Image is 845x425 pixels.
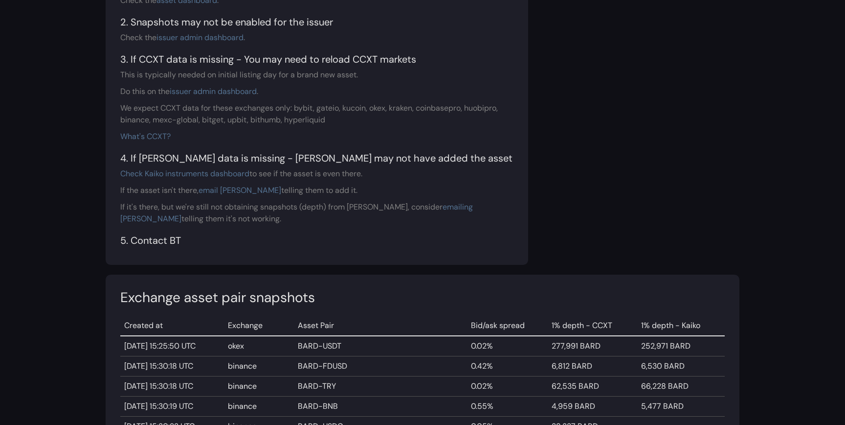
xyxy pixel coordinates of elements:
[224,316,294,336] td: Exchange
[467,376,548,396] td: 0.02%
[120,168,249,179] a: Check Kaiko instruments dashboard
[199,185,281,195] a: email [PERSON_NAME]
[294,396,467,416] td: BARD-BNB
[120,53,513,65] h5: 3. If CCXT data is missing - You may need to reload CCXT markets
[294,356,467,376] td: BARD-FDUSD
[548,356,637,376] td: 6,812 BARD
[170,86,257,96] a: issuer admin dashboard
[294,376,467,396] td: BARD-TRY
[637,376,725,396] td: 66,228 BARD
[120,185,513,196] div: If the asset isn't there, telling them to add it.
[467,396,548,416] td: 0.55%
[637,316,725,336] td: 1% depth - Kaiko
[120,131,171,142] a: What's CCXT?
[120,289,725,306] h3: Exchange asset pair snapshots
[120,168,513,180] div: to see if the asset is even there.
[120,201,513,225] div: If it's there, but we're still not obtaining snapshots (depth) from [PERSON_NAME], consider telli...
[156,32,244,43] a: issuer admin dashboard
[467,336,548,356] td: 0.02%
[120,376,224,396] td: [DATE] 15:30:18 UTC
[120,32,513,44] div: Check the .
[294,336,467,356] td: BARD-USDT
[637,336,725,356] td: 252,971 BARD
[224,336,294,356] td: okex
[120,152,513,164] h5: 4. If [PERSON_NAME] data is missing - [PERSON_NAME] may not have added the asset
[467,316,548,336] td: Bid/ask spread
[224,376,294,396] td: binance
[120,235,513,246] h5: 5. Contact BT
[548,316,637,336] td: 1% depth - CCXT
[224,356,294,376] td: binance
[120,396,224,416] td: [DATE] 15:30:19 UTC
[120,316,224,336] td: Created at
[637,356,725,376] td: 6,530 BARD
[120,86,513,97] div: Do this on the .
[548,376,637,396] td: 62,535 BARD
[120,16,513,28] h5: 2. Snapshots may not be enabled for the issuer
[224,396,294,416] td: binance
[637,396,725,416] td: 5,477 BARD
[548,336,637,356] td: 277,991 BARD
[120,356,224,376] td: [DATE] 15:30:18 UTC
[467,356,548,376] td: 0.42%
[120,102,513,126] div: We expect CCXT data for these exchanges only: bybit, gateio, kucoin, okex, kraken, coinbasepro, h...
[548,396,637,416] td: 4,959 BARD
[120,336,224,356] td: [DATE] 15:25:50 UTC
[120,69,513,81] div: This is typically needed on initial listing day for a brand new asset.
[294,316,467,336] td: Asset Pair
